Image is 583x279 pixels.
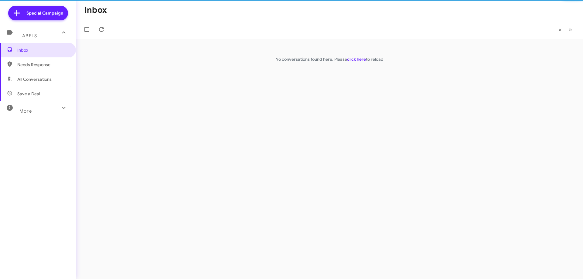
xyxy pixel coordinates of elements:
a: click here [347,56,366,62]
span: » [569,26,572,33]
span: Special Campaign [26,10,63,16]
nav: Page navigation example [555,23,576,36]
a: Special Campaign [8,6,68,20]
button: Next [565,23,576,36]
span: Save a Deal [17,91,40,97]
p: No conversations found here. Please to reload [76,56,583,62]
h1: Inbox [84,5,107,15]
button: Previous [555,23,565,36]
span: « [558,26,562,33]
span: All Conversations [17,76,52,82]
span: Labels [19,33,37,39]
span: Needs Response [17,62,69,68]
span: More [19,108,32,114]
span: Inbox [17,47,69,53]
